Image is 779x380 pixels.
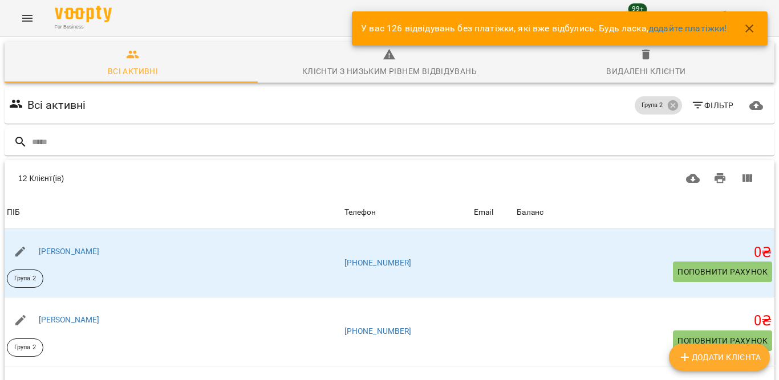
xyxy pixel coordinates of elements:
[635,96,682,115] div: Група 2
[517,206,772,219] span: Баланс
[7,206,20,219] div: Sort
[7,206,340,219] span: ПІБ
[677,265,768,279] span: Поповнити рахунок
[628,3,647,15] span: 99+
[7,206,20,219] div: ПІБ
[679,165,707,192] button: Завантажити CSV
[14,274,36,284] p: Група 2
[361,22,727,35] p: У вас 126 відвідувань без платіжки, які вже відбулись. Будь ласка,
[673,330,772,351] button: Поповнити рахунок
[39,315,100,324] a: [PERSON_NAME]
[27,96,86,114] h6: Всі активні
[344,258,412,267] a: [PHONE_NUMBER]
[14,5,41,32] button: Menu
[642,101,663,111] p: Група 2
[14,343,36,353] p: Група 2
[344,206,469,219] span: Телефон
[474,206,493,219] div: Email
[7,338,43,357] div: Група 2
[517,206,543,219] div: Sort
[606,64,685,78] div: Видалені клієнти
[517,206,543,219] div: Баланс
[344,326,412,336] a: [PHONE_NUMBER]
[707,165,734,192] button: Друк
[55,6,112,22] img: Voopty Logo
[108,64,158,78] div: Всі активні
[517,244,772,261] h5: 0 ₴
[687,95,739,116] button: Фільтр
[678,350,761,364] span: Додати клієнта
[673,261,772,282] button: Поповнити рахунок
[648,23,727,34] a: додайте платіжки!
[5,160,774,197] div: Table Toolbar
[691,99,734,112] span: Фільтр
[39,247,100,256] a: [PERSON_NAME]
[7,269,43,288] div: Група 2
[344,206,376,219] div: Sort
[733,165,761,192] button: Вигляд колонок
[344,206,376,219] div: Телефон
[669,344,770,371] button: Додати клієнта
[474,206,493,219] div: Sort
[55,23,112,31] span: For Business
[677,334,768,348] span: Поповнити рахунок
[517,312,772,330] h5: 0 ₴
[302,64,477,78] div: Клієнти з низьким рівнем відвідувань
[18,173,372,184] div: 12 Клієнт(ів)
[474,206,512,219] span: Email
